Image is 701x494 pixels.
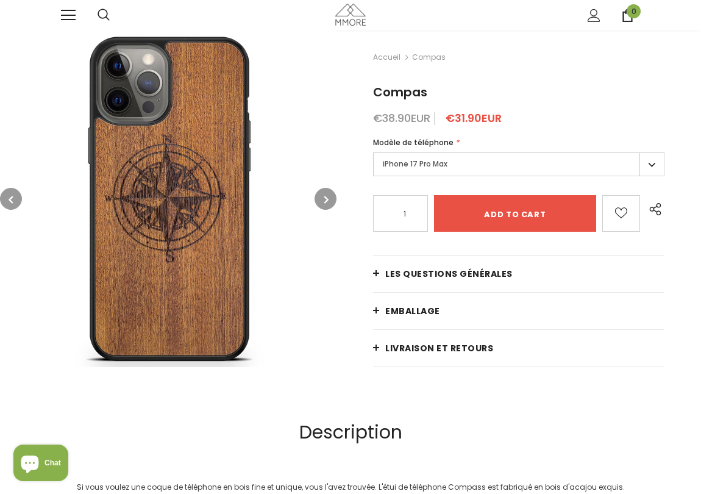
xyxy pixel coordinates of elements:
[335,4,366,25] img: Cas MMORE
[434,195,596,232] input: Add to cart
[373,84,427,101] span: Compas
[385,268,513,280] span: Les questions générales
[385,342,493,354] span: Livraison et retours
[627,4,641,18] span: 0
[446,110,502,126] span: €31.90EUR
[373,330,664,367] a: Livraison et retours
[373,152,664,176] label: iPhone 17 Pro Max
[385,305,440,317] span: EMBALLAGE
[373,256,664,292] a: Les questions générales
[373,110,430,126] span: €38.90EUR
[412,50,446,65] span: Compas
[621,9,634,22] a: 0
[10,445,72,484] inbox-online-store-chat: Shopify online store chat
[373,137,454,148] span: Modèle de téléphone
[299,419,402,445] span: Description
[373,293,664,329] a: EMBALLAGE
[373,50,400,65] a: Accueil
